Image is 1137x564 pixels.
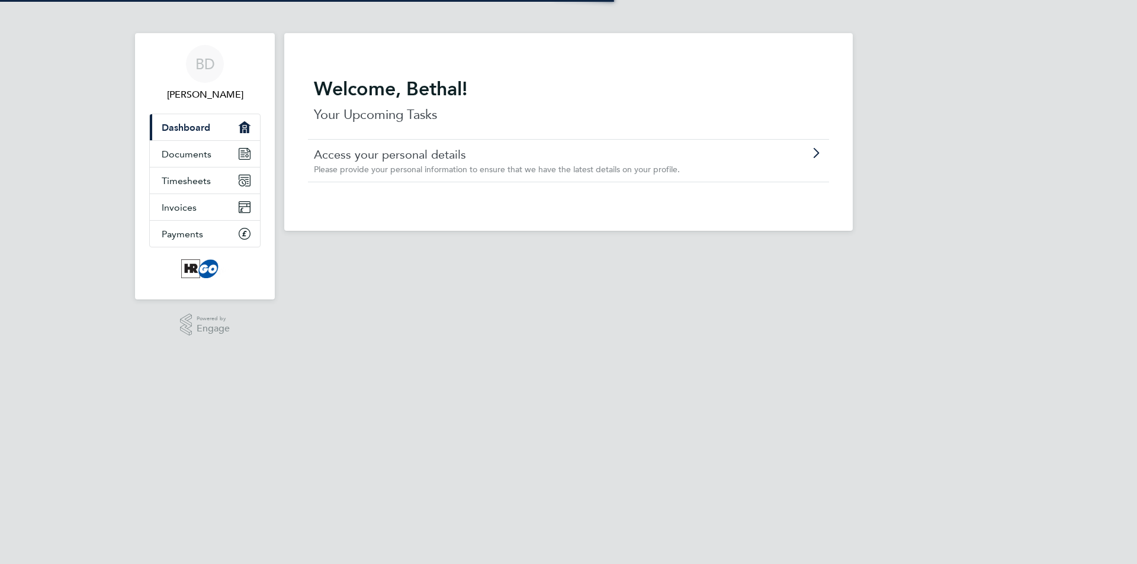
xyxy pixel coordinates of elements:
span: Documents [162,149,211,160]
a: Access your personal details [314,147,756,162]
img: hrgoplc-logo-retina.png [181,259,229,278]
span: Please provide your personal information to ensure that we have the latest details on your profile. [314,164,680,175]
span: Invoices [162,202,197,213]
a: Dashboard [150,114,260,140]
span: Dashboard [162,122,210,133]
a: Invoices [150,194,260,220]
span: BD [195,56,215,72]
span: Engage [197,324,230,334]
span: Payments [162,228,203,240]
a: BD[PERSON_NAME] [149,45,261,102]
a: Timesheets [150,167,260,194]
a: Go to home page [149,259,261,278]
a: Powered byEngage [180,314,230,336]
h2: Welcome, Bethal! [314,77,823,101]
nav: Main navigation [135,33,275,299]
span: Powered by [197,314,230,324]
a: Documents [150,141,260,167]
span: Timesheets [162,175,211,186]
span: Bethal Dhillon [149,88,261,102]
a: Payments [150,221,260,247]
p: Your Upcoming Tasks [314,105,823,124]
